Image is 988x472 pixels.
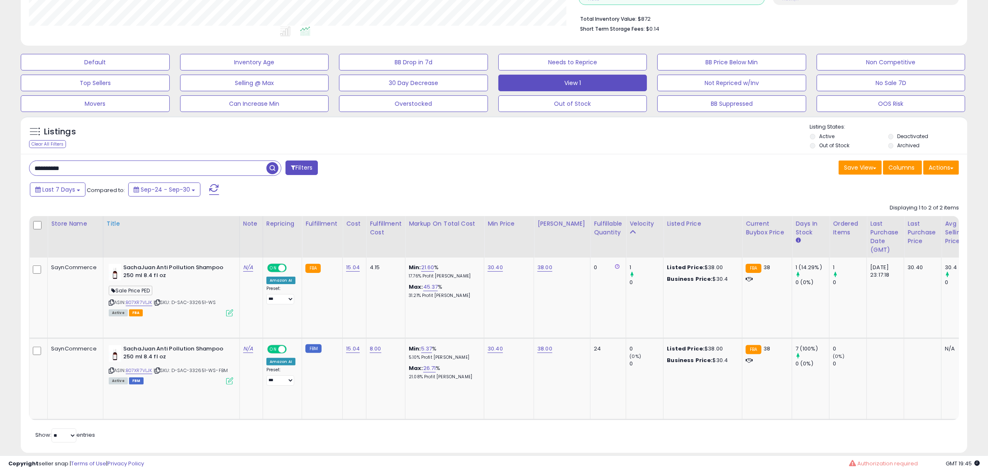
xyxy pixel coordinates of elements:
[667,275,712,283] b: Business Price:
[795,219,826,237] div: Days In Stock
[8,460,39,467] strong: Copyright
[243,345,253,353] a: N/A
[409,283,423,291] b: Max:
[421,345,432,353] a: 5.37
[126,299,152,306] a: B07XR7VLJK
[819,142,849,149] label: Out of Stock
[154,299,216,306] span: | SKU: D-SAC-332651-WS
[370,219,402,237] div: Fulfillment Cost
[764,263,770,271] span: 38
[141,185,190,194] span: Sep-24 - Sep-30
[883,161,922,175] button: Columns
[126,367,152,374] a: B07XR7VLJK
[945,264,978,271] div: 30.4
[29,140,66,148] div: Clear All Filters
[810,123,967,131] p: Listing States:
[870,264,898,279] div: [DATE] 23:17:18
[266,286,295,304] div: Preset:
[107,219,236,228] div: Title
[629,345,663,353] div: 0
[580,15,637,22] b: Total Inventory Value:
[346,219,363,228] div: Cost
[580,13,953,23] li: $872
[107,460,144,467] a: Privacy Policy
[405,216,484,258] th: The percentage added to the cost of goods (COGS) that forms the calculator for Min & Max prices.
[128,182,200,197] button: Sep-24 - Sep-30
[180,95,329,112] button: Can Increase Min
[266,277,295,284] div: Amazon AI
[268,265,278,272] span: ON
[109,264,121,280] img: 31RdFEESm2L._SL40_.jpg
[180,54,329,71] button: Inventory Age
[839,161,882,175] button: Save View
[833,219,863,237] div: Ordered Items
[657,75,806,91] button: Not Repriced w/Inv
[409,273,478,279] p: 17.76% Profit [PERSON_NAME]
[409,283,478,299] div: %
[819,133,834,140] label: Active
[795,345,829,353] div: 7 (100%)
[488,345,503,353] a: 30.40
[370,345,381,353] a: 8.00
[109,345,233,384] div: ASIN:
[537,263,552,272] a: 38.00
[833,360,866,367] div: 0
[923,161,959,175] button: Actions
[629,360,663,367] div: 0
[423,364,436,372] a: 26.71
[817,54,966,71] button: Non Competitive
[667,345,705,353] b: Listed Price:
[180,75,329,91] button: Selling @ Max
[629,264,663,271] div: 1
[667,345,736,353] div: $38.00
[109,345,121,362] img: 31RdFEESm2L._SL40_.jpg
[21,54,170,71] button: Default
[580,25,645,32] b: Short Term Storage Fees:
[594,345,620,353] div: 24
[409,345,478,360] div: %
[833,279,866,286] div: 0
[629,279,663,286] div: 0
[537,219,587,228] div: [PERSON_NAME]
[746,264,761,273] small: FBA
[339,95,488,112] button: Overstocked
[266,358,295,365] div: Amazon AI
[109,286,152,295] span: Sale Price PED
[123,345,224,363] b: SachaJuan Anti Pollution Shampoo 250 ml 8.4 fl oz
[537,345,552,353] a: 38.00
[370,264,399,271] div: 4.15
[123,264,224,281] b: SachaJuan Anti Pollution Shampoo 250 ml 8.4 fl oz
[305,344,322,353] small: FBM
[945,345,972,353] div: N/A
[817,95,966,112] button: OOS Risk
[423,283,438,291] a: 45.37
[795,264,829,271] div: 1 (14.29%)
[109,264,233,316] div: ASIN:
[629,353,641,360] small: (0%)
[109,377,128,384] span: All listings currently available for purchase on Amazon
[667,357,736,364] div: $30.4
[154,367,228,374] span: | SKU: D-SAC-332651-WS-FBM
[746,345,761,354] small: FBA
[907,219,938,246] div: Last Purchase Price
[667,264,736,271] div: $38.00
[888,163,915,172] span: Columns
[243,263,253,272] a: N/A
[409,293,478,299] p: 31.21% Profit [PERSON_NAME]
[409,345,421,353] b: Min:
[421,263,434,272] a: 21.60
[488,263,503,272] a: 30.40
[646,25,659,33] span: $0.14
[746,219,788,237] div: Current Buybox Price
[594,219,622,237] div: Fulfillable Quantity
[833,264,866,271] div: 1
[945,219,975,246] div: Avg Selling Price
[795,237,800,244] small: Days In Stock.
[268,346,278,353] span: ON
[346,263,360,272] a: 15.04
[285,161,318,175] button: Filters
[890,204,959,212] div: Displaying 1 to 2 of 2 items
[657,95,806,112] button: BB Suppressed
[8,460,144,468] div: seller snap | |
[870,219,900,254] div: Last Purchase Date (GMT)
